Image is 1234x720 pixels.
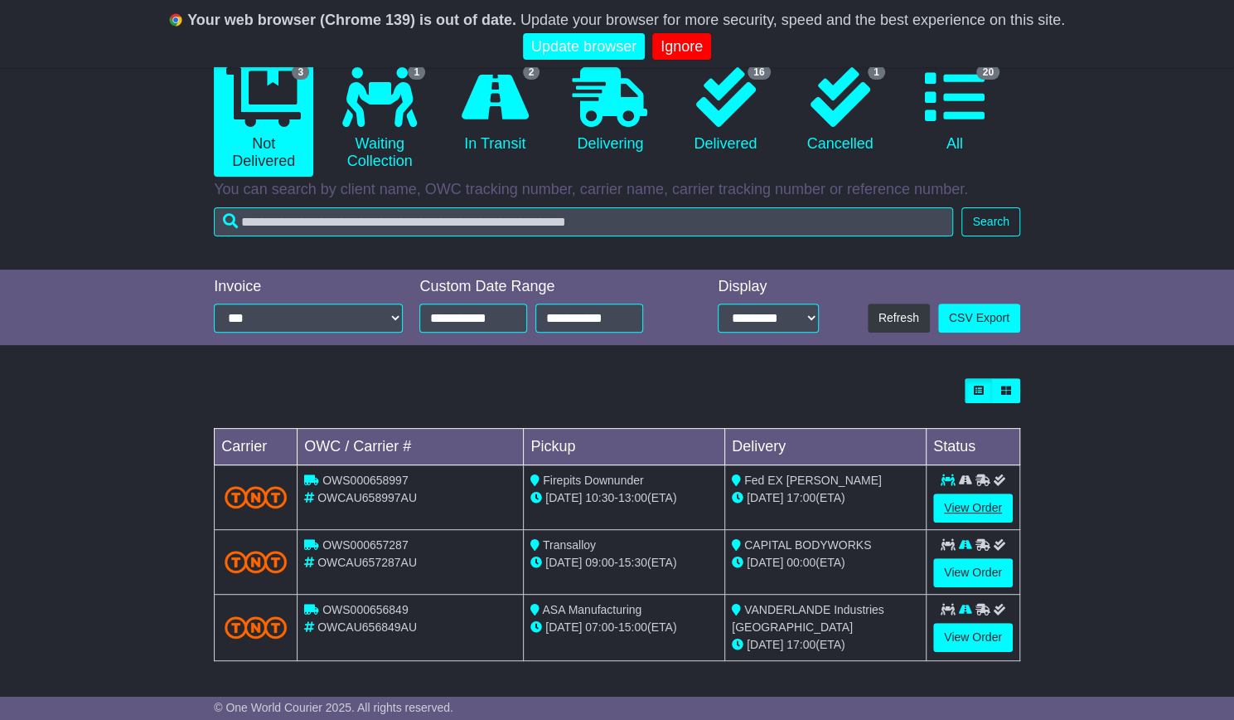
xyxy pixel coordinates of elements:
a: CSV Export [938,304,1020,333]
a: 3 Not Delivered [214,61,313,177]
div: (ETA) [732,489,919,507]
button: Search [961,207,1019,236]
span: 15:00 [618,620,647,634]
td: Carrier [215,429,298,465]
div: Display [718,278,818,296]
td: Pickup [524,429,725,465]
span: [DATE] [545,620,582,634]
a: 1 Waiting Collection [330,61,429,177]
div: (ETA) [732,554,919,572]
span: OWCAU658997AU [317,491,417,504]
span: 3 [292,65,309,80]
span: 07:00 [585,620,614,634]
td: OWC / Carrier # [298,429,524,465]
b: Your web browser (Chrome 139) is out of date. [187,12,516,28]
td: Delivery [725,429,927,465]
a: 1 Cancelled [791,61,889,159]
a: 2 In Transit [446,61,544,159]
a: Ignore [652,33,711,61]
span: OWS000656849 [322,603,409,616]
a: View Order [933,494,1013,523]
span: 17:00 [786,638,815,651]
a: View Order [933,558,1013,587]
div: - (ETA) [530,554,718,572]
span: [DATE] [747,638,783,651]
span: Firepits Downunder [543,474,643,487]
a: Update browser [523,33,645,61]
span: [DATE] [545,491,582,504]
span: 17:00 [786,491,815,504]
span: [DATE] [545,556,582,569]
span: OWCAU656849AU [317,620,417,634]
a: 16 Delivered [676,61,774,159]
span: OWS000658997 [322,474,409,487]
span: 15:30 [618,556,647,569]
p: You can search by client name, OWC tracking number, carrier name, carrier tracking number or refe... [214,181,1020,199]
a: 20 All [906,61,1004,159]
span: 1 [868,65,885,80]
span: 1 [408,65,425,80]
div: - (ETA) [530,619,718,636]
span: 2 [523,65,540,80]
span: [DATE] [747,556,783,569]
span: 16 [748,65,770,80]
span: Update your browser for more security, speed and the best experience on this site. [520,12,1065,28]
span: Transalloy [543,538,596,552]
span: 10:30 [585,491,614,504]
button: Refresh [868,304,930,333]
div: - (ETA) [530,489,718,507]
span: Fed EX [PERSON_NAME] [744,474,882,487]
div: Custom Date Range [419,278,677,296]
img: TNT_Domestic.png [225,486,287,508]
img: TNT_Domestic.png [225,616,287,639]
span: © One World Courier 2025. All rights reserved. [214,701,453,714]
span: [DATE] [747,491,783,504]
span: ASA Manufacturing [542,603,641,616]
span: 09:00 [585,556,614,569]
span: CAPITAL BODYWORKS [744,538,871,552]
span: OWS000657287 [322,538,409,552]
td: Status [927,429,1020,465]
span: 13:00 [618,491,647,504]
a: Delivering [560,61,660,159]
span: 20 [976,65,999,80]
a: View Order [933,623,1013,652]
img: TNT_Domestic.png [225,551,287,573]
span: VANDERLANDE Industries [GEOGRAPHIC_DATA] [732,603,883,634]
span: 00:00 [786,556,815,569]
span: OWCAU657287AU [317,556,417,569]
div: Invoice [214,278,403,296]
div: (ETA) [732,636,919,654]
